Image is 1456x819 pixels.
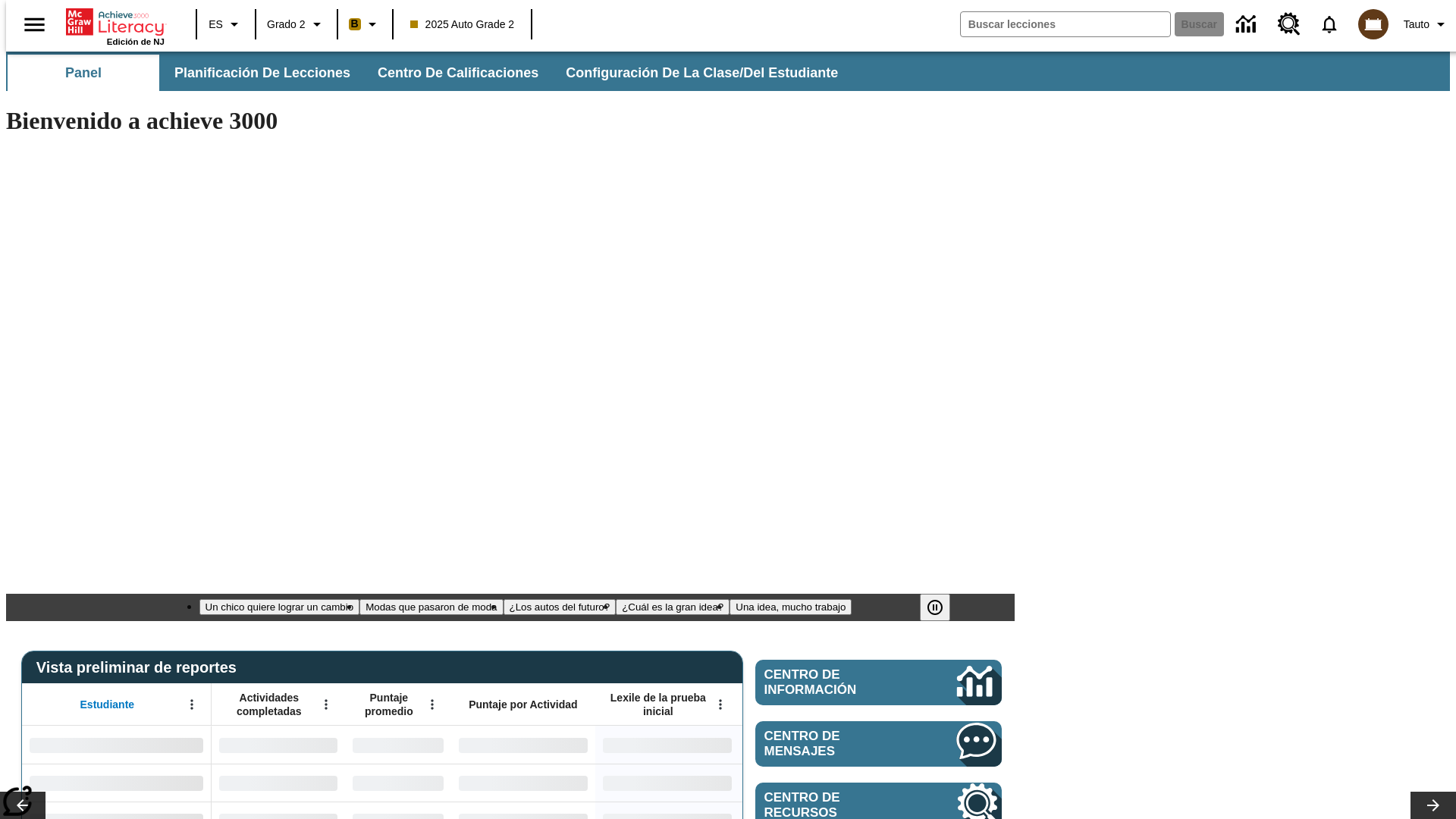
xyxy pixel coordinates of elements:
[730,599,852,615] button: Diapositiva 5 Una idea, mucho trabajo
[764,729,912,759] span: Centro de mensajes
[65,64,102,82] span: Panel
[920,594,965,621] div: Pausar
[66,7,165,37] a: Portada
[212,764,345,802] div: Sin datos,
[345,764,451,802] div: Sin datos,
[469,698,577,711] span: Puntaje por Actividad
[566,64,838,82] span: Configuración de la clase/del estudiante
[261,11,332,38] button: Grado: Grado 2, Elige un grado
[267,17,306,33] span: Grado 2
[12,2,57,47] button: Abrir el menú lateral
[366,55,551,91] button: Centro de calificaciones
[616,599,730,615] button: Diapositiva 4 ¿Cuál es la gran idea?
[410,17,515,33] span: 2025 Auto Grade 2
[202,11,250,38] button: Lenguaje: ES, Selecciona un idioma
[764,667,906,698] span: Centro de información
[378,64,538,82] span: Centro de calificaciones
[1358,9,1389,39] img: avatar image
[920,594,950,621] button: Pausar
[174,64,350,82] span: Planificación de lecciones
[212,726,345,764] div: Sin datos,
[315,693,337,716] button: Abrir menú
[504,599,617,615] button: Diapositiva 3 ¿Los autos del futuro?
[1398,11,1456,38] button: Perfil/Configuración
[199,599,360,615] button: Diapositiva 1 Un chico quiere lograr un cambio
[209,17,223,33] span: ES
[1310,5,1349,44] a: Notificaciones
[1349,5,1398,44] button: Escoja un nuevo avatar
[1410,792,1456,819] button: Carrusel de lecciones, seguir
[351,14,359,33] span: B
[1227,4,1269,45] a: Centro de información
[6,107,1015,135] h1: Bienvenido a achieve 3000
[80,698,135,711] span: Estudiante
[343,11,388,38] button: Boost El color de la clase es anaranjado claro. Cambiar el color de la clase.
[961,12,1170,36] input: Buscar campo
[6,52,1450,91] div: Subbarra de navegación
[162,55,362,91] button: Planificación de lecciones
[345,726,451,764] div: Sin datos,
[1404,17,1429,33] span: Tauto
[36,659,244,676] span: Vista preliminar de reportes
[421,693,444,716] button: Abrir menú
[359,599,503,615] button: Diapositiva 2 Modas que pasaron de moda
[709,693,732,716] button: Abrir menú
[755,660,1002,705] a: Centro de información
[603,691,714,718] span: Lexile de la prueba inicial
[107,37,165,46] span: Edición de NJ
[219,691,319,718] span: Actividades completadas
[8,55,159,91] button: Panel
[554,55,850,91] button: Configuración de la clase/del estudiante
[755,721,1002,767] a: Centro de mensajes
[6,55,852,91] div: Subbarra de navegación
[66,5,165,46] div: Portada
[1269,4,1310,45] a: Centro de recursos, Se abrirá en una pestaña nueva.
[353,691,425,718] span: Puntaje promedio
[180,693,203,716] button: Abrir menú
